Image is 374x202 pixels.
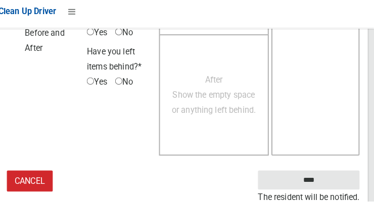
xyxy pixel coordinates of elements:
[176,78,258,117] span: After Show the empty space or anything left behind.
[92,78,112,93] span: Yes
[6,9,63,24] a: Clean Up Driver
[14,172,59,192] a: Cancel
[17,15,87,59] span: Oversize - Before and After
[120,29,137,44] span: No
[120,78,137,93] span: No
[92,29,112,44] span: Yes
[92,50,146,75] span: Have you left items behind?*
[6,11,63,21] span: Clean Up Driver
